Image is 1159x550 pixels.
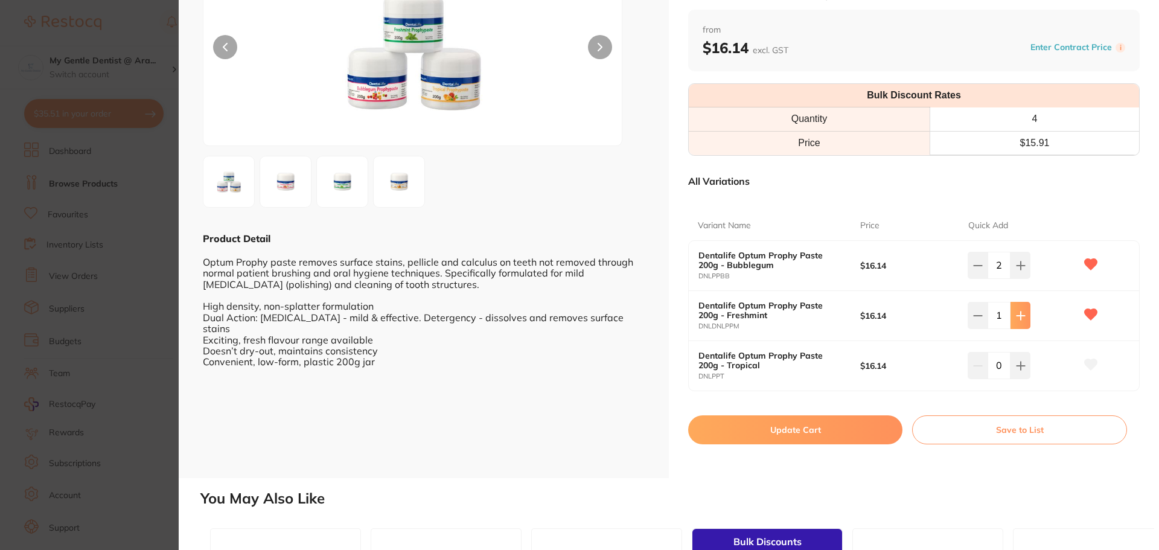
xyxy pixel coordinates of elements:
b: Dentalife Optum Prophy Paste 200g - Bubblegum [698,251,844,270]
b: Dentalife Optum Prophy Paste 200g - Freshmint [698,301,844,320]
button: Save to List [912,415,1127,444]
div: Optum Prophy paste removes surface stains, pellicle and calculus on teeth not removed through nor... [203,245,645,379]
b: Dentalife Optum Prophy Paste 200g - Tropical [698,351,844,370]
b: $16.14 [860,361,957,371]
td: $ 15.91 [930,131,1139,155]
p: Variant Name [698,220,751,232]
label: i [1116,43,1125,53]
b: Product Detail [203,232,270,245]
b: $16.14 [860,261,957,270]
img: bS5qcGc [264,160,307,203]
td: Price [689,131,930,155]
p: Price [860,220,880,232]
button: Enter Contract Price [1027,42,1116,53]
h2: You May Also Like [200,490,1154,507]
th: Bulk Discount Rates [689,84,1139,107]
img: dC5qcGc [321,160,364,203]
img: aW4uanBn [207,160,251,203]
button: Update Cart [688,415,902,444]
p: All Variations [688,175,750,187]
img: LmpwZw [377,160,421,203]
th: 4 [930,107,1139,131]
p: Quick Add [968,220,1008,232]
b: $16.14 [703,39,788,57]
small: DNLPPBB [698,272,860,280]
small: DNLDNLPPM [698,322,860,330]
span: from [703,24,1125,36]
span: excl. GST [753,45,788,56]
b: $16.14 [860,311,957,321]
th: Quantity [689,107,930,131]
small: DNLPPT [698,373,860,380]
